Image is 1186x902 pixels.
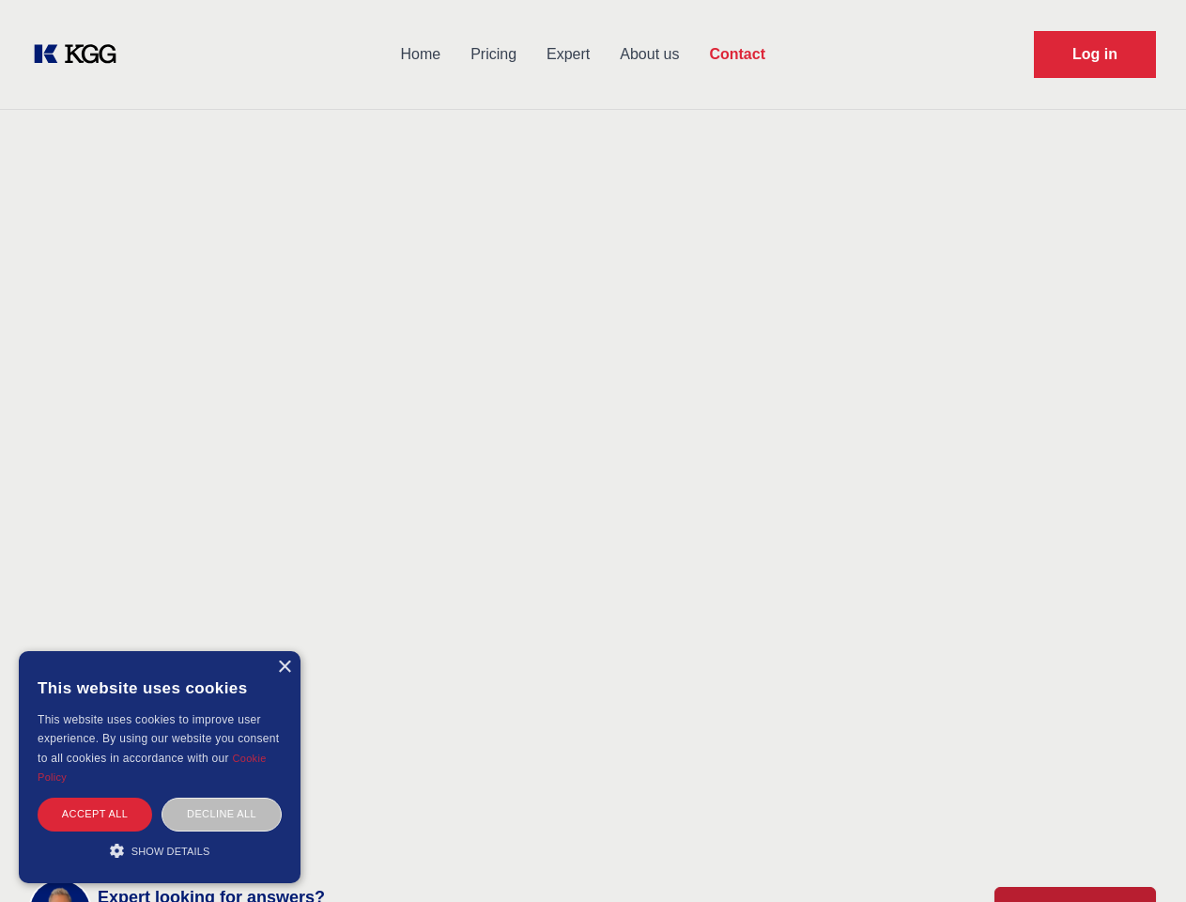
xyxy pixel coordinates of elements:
[38,665,282,710] div: This website uses cookies
[1034,31,1156,78] a: Request Demo
[1092,812,1186,902] iframe: Chat Widget
[38,798,152,831] div: Accept all
[162,798,282,831] div: Decline all
[38,713,279,765] span: This website uses cookies to improve user experience. By using our website you consent to all coo...
[455,30,531,79] a: Pricing
[694,30,780,79] a: Contact
[131,846,210,857] span: Show details
[277,661,291,675] div: Close
[531,30,605,79] a: Expert
[385,30,455,79] a: Home
[38,753,267,783] a: Cookie Policy
[605,30,694,79] a: About us
[38,841,282,860] div: Show details
[30,39,131,70] a: KOL Knowledge Platform: Talk to Key External Experts (KEE)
